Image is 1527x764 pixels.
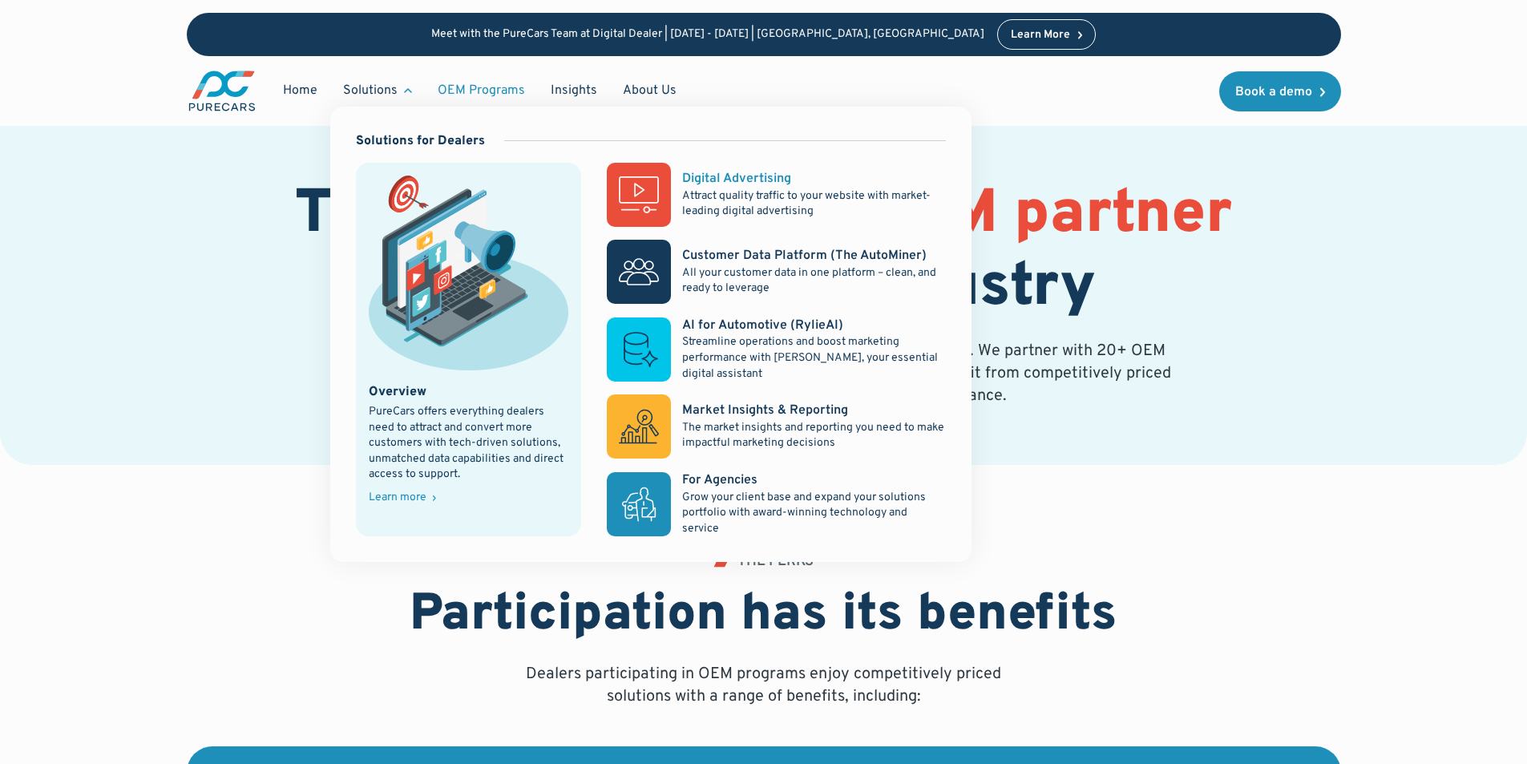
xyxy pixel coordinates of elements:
div: Market Insights & Reporting [682,402,848,419]
a: main [187,69,257,113]
a: About Us [610,75,689,106]
div: Learn More [1011,30,1070,41]
p: Streamline operations and boost marketing performance with [PERSON_NAME], your essential digital ... [682,334,945,382]
p: Dealers participating in OEM programs enjoy competitively priced solutions with a range of benefi... [520,663,1008,708]
div: Learn more [369,492,426,503]
div: Book a demo [1235,86,1312,99]
p: Meet with the PureCars Team at Digital Dealer | [DATE] - [DATE] | [GEOGRAPHIC_DATA], [GEOGRAPHIC_... [431,28,984,42]
a: For AgenciesGrow your client base and expand your solutions portfolio with award-winning technolo... [607,471,945,536]
div: Digital Advertising [682,170,791,188]
p: Grow your client base and expand your solutions portfolio with award-winning technology and service [682,490,945,537]
a: Home [270,75,330,106]
div: Overview [369,383,426,401]
h1: The most extensive in the industry [187,180,1341,325]
nav: Solutions [330,107,972,563]
div: For Agencies [682,471,757,489]
div: Customer Data Platform (The AutoMiner) [682,247,927,265]
a: OEM Programs [425,75,538,106]
a: Learn More [997,19,1097,50]
div: PureCars offers everything dealers need to attract and convert more customers with tech-driven so... [369,404,569,483]
a: AI for Automotive (RylieAI)Streamline operations and boost marketing performance with [PERSON_NAM... [607,317,945,382]
div: Solutions for Dealers [356,132,485,150]
div: Solutions [330,75,425,106]
p: All your customer data in one platform – clean, and ready to leverage [682,265,945,297]
img: marketing illustration showing social media channels and campaigns [369,176,569,370]
p: The market insights and reporting you need to make impactful marketing decisions [682,420,945,451]
div: AI for Automotive (RylieAI) [682,317,843,334]
img: purecars logo [187,69,257,113]
a: Digital AdvertisingAttract quality traffic to your website with market-leading digital advertising [607,163,945,227]
a: Customer Data Platform (The AutoMiner)All your customer data in one platform – clean, and ready t... [607,240,945,304]
a: Insights [538,75,610,106]
div: THE PERKS [737,555,814,569]
a: Book a demo [1219,71,1341,111]
p: Attract quality traffic to your website with market-leading digital advertising [682,188,945,220]
div: Solutions [343,82,398,99]
a: Market Insights & ReportingThe market insights and reporting you need to make impactful marketing... [607,394,945,459]
h2: Participation has its benefits [410,585,1117,647]
a: marketing illustration showing social media channels and campaignsOverviewPureCars offers everyth... [356,163,582,536]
